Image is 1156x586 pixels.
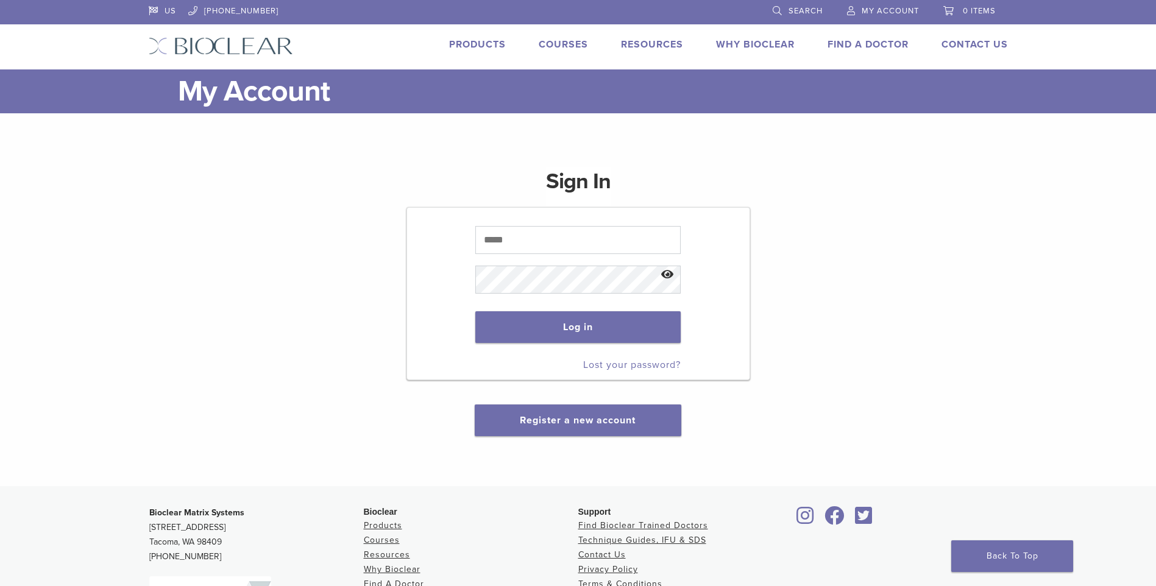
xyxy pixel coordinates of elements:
a: Register a new account [520,414,636,426]
span: Bioclear [364,507,397,517]
a: Bioclear [851,514,877,526]
button: Log in [475,311,681,343]
a: Find A Doctor [828,38,909,51]
a: Contact Us [941,38,1008,51]
span: Search [789,6,823,16]
a: Technique Guides, IFU & SDS [578,535,706,545]
a: Bioclear [821,514,849,526]
span: 0 items [963,6,996,16]
h1: My Account [178,69,1008,113]
p: [STREET_ADDRESS] Tacoma, WA 98409 [PHONE_NUMBER] [149,506,364,564]
a: Lost your password? [583,359,681,371]
h1: Sign In [546,167,611,206]
a: Find Bioclear Trained Doctors [578,520,708,531]
a: Courses [539,38,588,51]
a: Privacy Policy [578,564,638,574]
span: My Account [862,6,919,16]
button: Show password [654,259,681,291]
a: Why Bioclear [364,564,420,574]
a: Resources [621,38,683,51]
a: Resources [364,549,410,560]
strong: Bioclear Matrix Systems [149,507,244,518]
img: Bioclear [149,37,293,55]
a: Products [364,520,402,531]
a: Why Bioclear [716,38,795,51]
span: Support [578,507,611,517]
a: Bioclear [793,514,818,526]
a: Courses [364,535,400,545]
button: Register a new account [475,404,681,436]
a: Back To Top [951,540,1073,572]
a: Contact Us [578,549,626,560]
a: Products [449,38,506,51]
